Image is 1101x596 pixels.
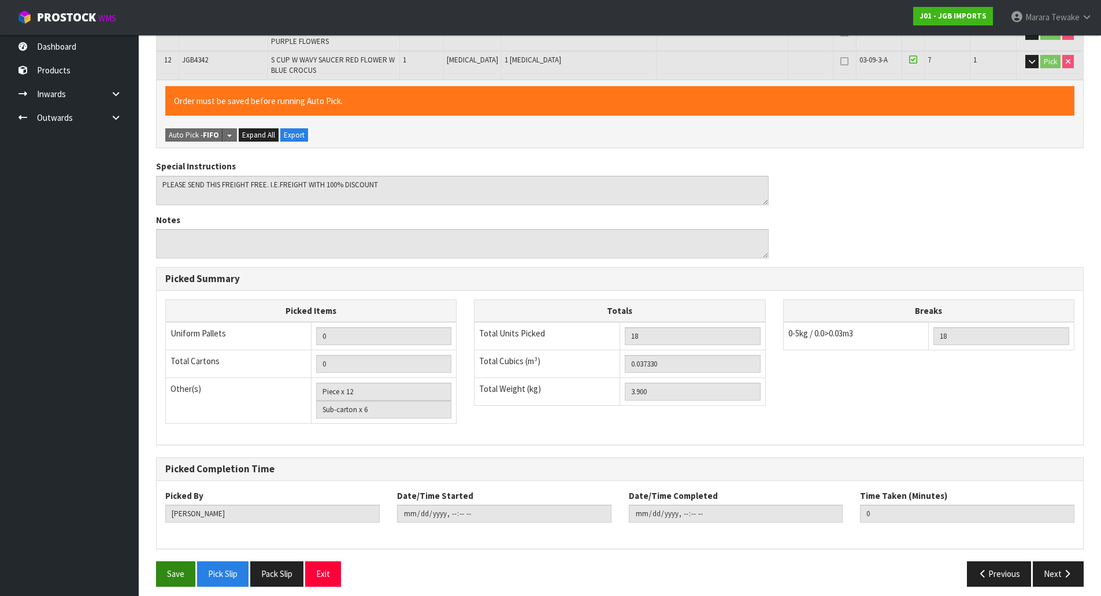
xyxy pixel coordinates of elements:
th: Totals [474,299,765,322]
span: Tewake [1051,12,1080,23]
strong: FIFO [203,130,219,140]
input: Picked By [165,505,380,523]
span: S CUP W WAVY SAUCER RED FLOWER W BLUE CROCUS [271,55,395,75]
div: Order must be saved before running Auto Pick. [165,86,1074,116]
label: Picked By [165,490,203,502]
span: Expand All [242,130,275,140]
button: Previous [967,561,1032,586]
span: 1 [973,55,977,65]
button: Save [156,561,195,586]
label: Special Instructions [156,160,236,172]
input: UNIFORM P LINES [316,327,452,345]
button: Exit [305,561,341,586]
span: 1 [403,55,406,65]
a: J01 - JGB IMPORTS [913,7,993,25]
button: Pick [1040,55,1061,69]
small: WMS [98,13,116,24]
span: [MEDICAL_DATA] [447,55,498,65]
img: cube-alt.png [17,10,32,24]
strong: J01 - JGB IMPORTS [920,11,987,21]
button: Next [1033,561,1084,586]
td: Other(s) [166,378,312,424]
input: Time Taken [860,505,1074,523]
h3: Picked Completion Time [165,464,1074,475]
label: Date/Time Completed [629,490,718,502]
button: Expand All [239,128,279,142]
span: 12 [164,55,171,65]
span: ProStock [37,10,96,25]
span: 1 [MEDICAL_DATA] [505,55,561,65]
span: Marara [1025,12,1050,23]
label: Time Taken (Minutes) [860,490,947,502]
span: 7 [928,55,931,65]
span: S CUP W WAVY SAUCER BICYCLE W PURPLE FLOWERS [271,26,379,46]
button: Pack Slip [250,561,303,586]
th: Picked Items [166,299,457,322]
td: Total Cubics (m³) [474,350,620,378]
button: Export [280,128,308,142]
h3: Picked Summary [165,273,1074,284]
td: Total Units Picked [474,322,620,350]
button: Auto Pick -FIFO [165,128,223,142]
span: 0-5kg / 0.0>0.03m3 [788,328,853,339]
span: 03-09-3-A [859,55,888,65]
label: Date/Time Started [397,490,473,502]
td: Uniform Pallets [166,322,312,350]
label: Notes [156,214,180,226]
td: Total Cartons [166,350,312,378]
th: Breaks [783,299,1074,322]
td: Total Weight (kg) [474,378,620,406]
input: OUTERS TOTAL = CTN [316,355,452,373]
button: Pick Slip [197,561,249,586]
span: JGB4342 [182,55,208,65]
